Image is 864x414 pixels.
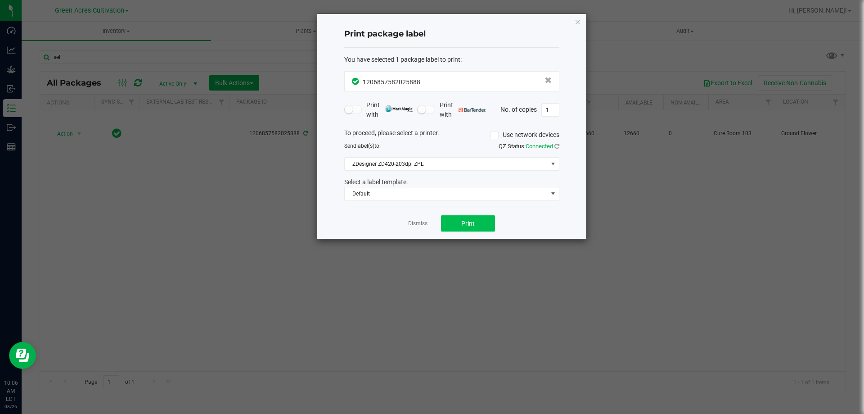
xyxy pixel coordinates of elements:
[366,100,413,119] span: Print with
[337,177,566,187] div: Select a label template.
[344,56,460,63] span: You have selected 1 package label to print
[526,143,553,150] span: Connected
[344,28,559,40] h4: Print package label
[356,143,374,149] span: label(s)
[459,108,486,112] img: bartender.png
[345,158,548,170] span: ZDesigner ZD420-203dpi ZPL
[344,143,381,149] span: Send to:
[500,105,537,113] span: No. of copies
[344,55,559,64] div: :
[461,220,475,227] span: Print
[440,100,486,119] span: Print with
[9,342,36,369] iframe: Resource center
[499,143,559,150] span: QZ Status:
[352,77,360,86] span: In Sync
[363,78,420,86] span: 1206857582025888
[490,130,559,140] label: Use network devices
[337,128,566,142] div: To proceed, please select a printer.
[408,220,427,227] a: Dismiss
[441,215,495,232] button: Print
[385,105,413,112] img: mark_magic_cybra.png
[345,187,548,200] span: Default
